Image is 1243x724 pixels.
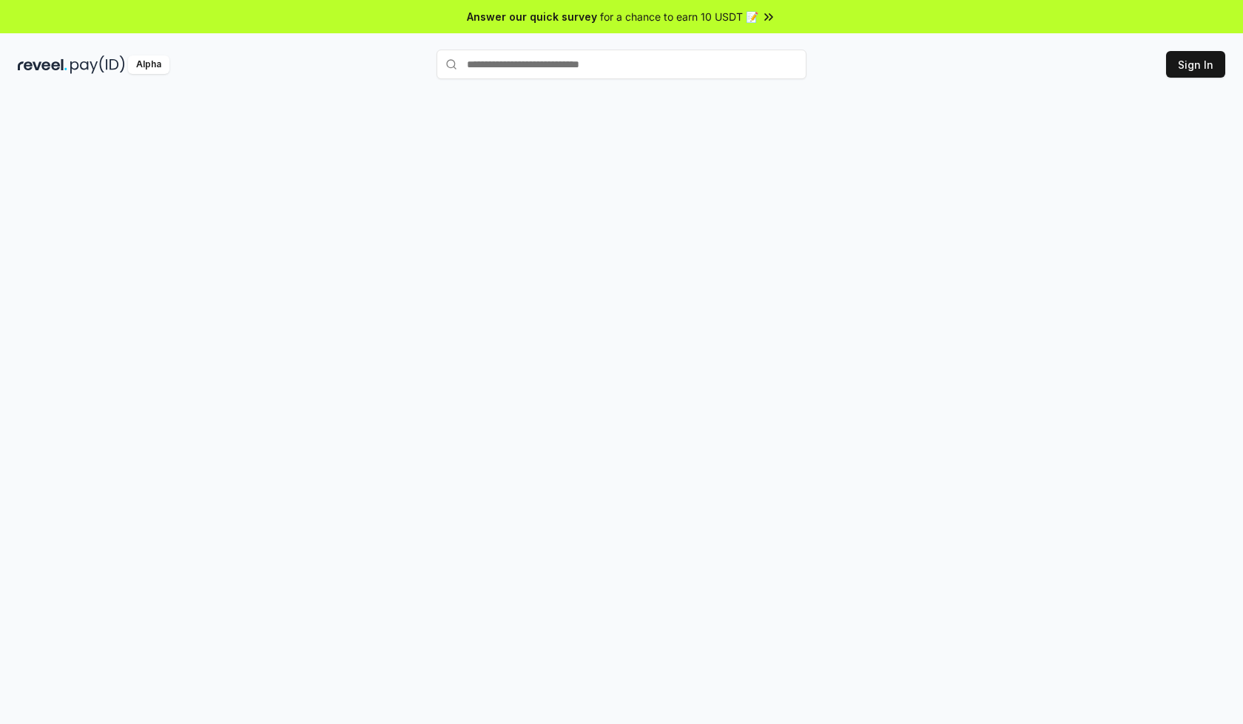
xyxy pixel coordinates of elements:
[1166,51,1225,78] button: Sign In
[467,9,597,24] span: Answer our quick survey
[600,9,758,24] span: for a chance to earn 10 USDT 📝
[18,55,67,74] img: reveel_dark
[70,55,125,74] img: pay_id
[128,55,169,74] div: Alpha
